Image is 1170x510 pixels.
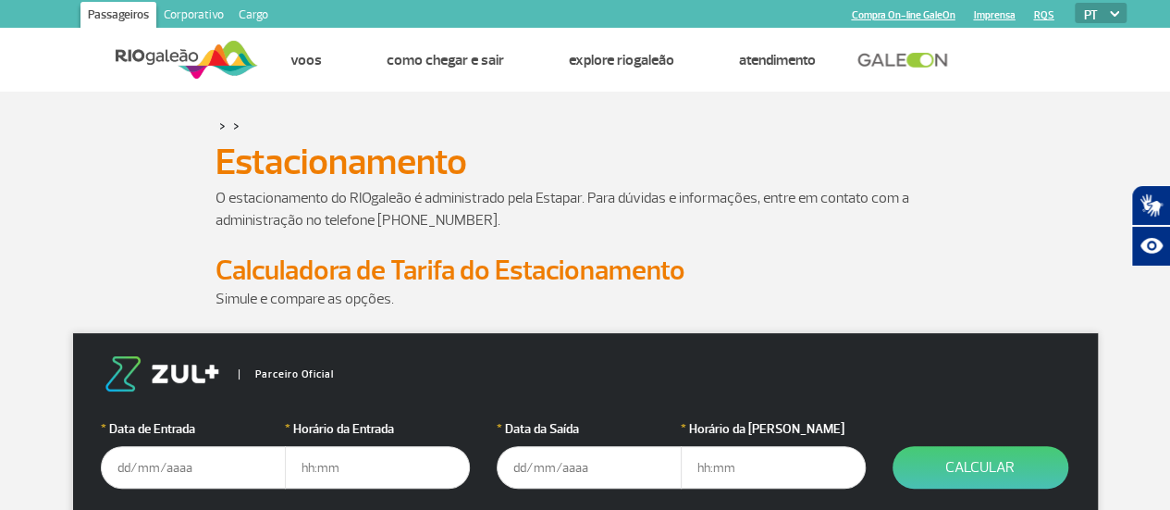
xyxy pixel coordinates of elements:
p: O estacionamento do RIOgaleão é administrado pela Estapar. Para dúvidas e informações, entre em c... [216,187,955,231]
h2: Calculadora de Tarifa do Estacionamento [216,254,955,288]
label: Data de Entrada [101,419,286,439]
label: Horário da Entrada [285,419,470,439]
a: Corporativo [156,2,231,31]
a: Voos [290,51,322,69]
button: Calcular [893,446,1068,489]
button: Abrir recursos assistivos. [1131,226,1170,267]
a: Atendimento [739,51,816,69]
a: Compra On-line GaleOn [851,9,954,21]
input: dd/mm/aaaa [497,446,682,489]
button: Abrir tradutor de língua de sinais. [1131,185,1170,226]
a: Imprensa [973,9,1015,21]
input: hh:mm [285,446,470,489]
a: Explore RIOgaleão [569,51,674,69]
label: Horário da [PERSON_NAME] [681,419,866,439]
a: Como chegar e sair [387,51,504,69]
a: > [233,115,240,136]
input: hh:mm [681,446,866,489]
a: > [219,115,226,136]
span: Parceiro Oficial [239,369,334,379]
img: logo-zul.png [101,356,223,392]
a: Cargo [231,2,276,31]
a: RQS [1033,9,1053,21]
h1: Estacionamento [216,146,955,178]
a: Passageiros [80,2,156,31]
div: Plugin de acessibilidade da Hand Talk. [1131,185,1170,267]
label: Data da Saída [497,419,682,439]
input: dd/mm/aaaa [101,446,286,489]
p: Simule e compare as opções. [216,288,955,310]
